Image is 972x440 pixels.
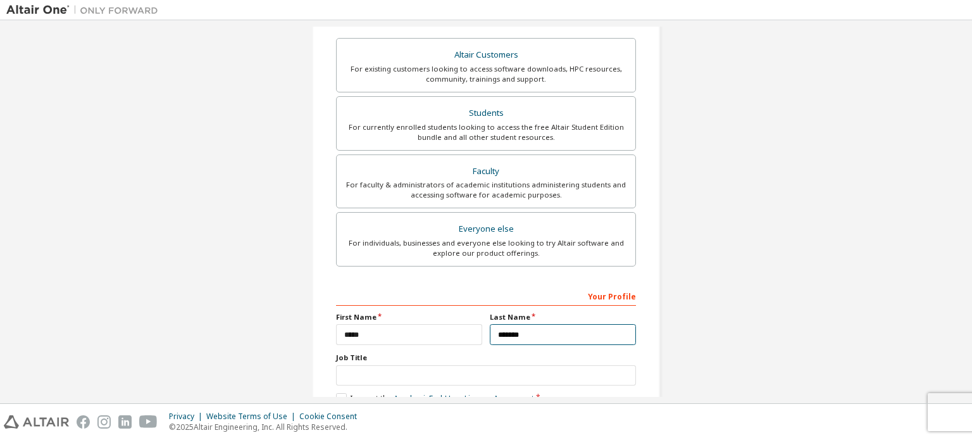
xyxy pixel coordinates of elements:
[344,180,628,200] div: For faculty & administrators of academic institutions administering students and accessing softwa...
[206,412,299,422] div: Website Terms of Use
[336,393,534,404] label: I accept the
[169,412,206,422] div: Privacy
[336,312,482,322] label: First Name
[344,238,628,258] div: For individuals, businesses and everyone else looking to try Altair software and explore our prod...
[336,286,636,306] div: Your Profile
[344,64,628,84] div: For existing customers looking to access software downloads, HPC resources, community, trainings ...
[344,104,628,122] div: Students
[118,415,132,429] img: linkedin.svg
[6,4,165,16] img: Altair One
[344,122,628,142] div: For currently enrolled students looking to access the free Altair Student Edition bundle and all ...
[336,353,636,363] label: Job Title
[4,415,69,429] img: altair_logo.svg
[169,422,364,432] p: © 2025 Altair Engineering, Inc. All Rights Reserved.
[344,46,628,64] div: Altair Customers
[97,415,111,429] img: instagram.svg
[77,415,90,429] img: facebook.svg
[490,312,636,322] label: Last Name
[344,163,628,180] div: Faculty
[394,393,534,404] a: Academic End-User License Agreement
[344,220,628,238] div: Everyone else
[299,412,364,422] div: Cookie Consent
[139,415,158,429] img: youtube.svg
